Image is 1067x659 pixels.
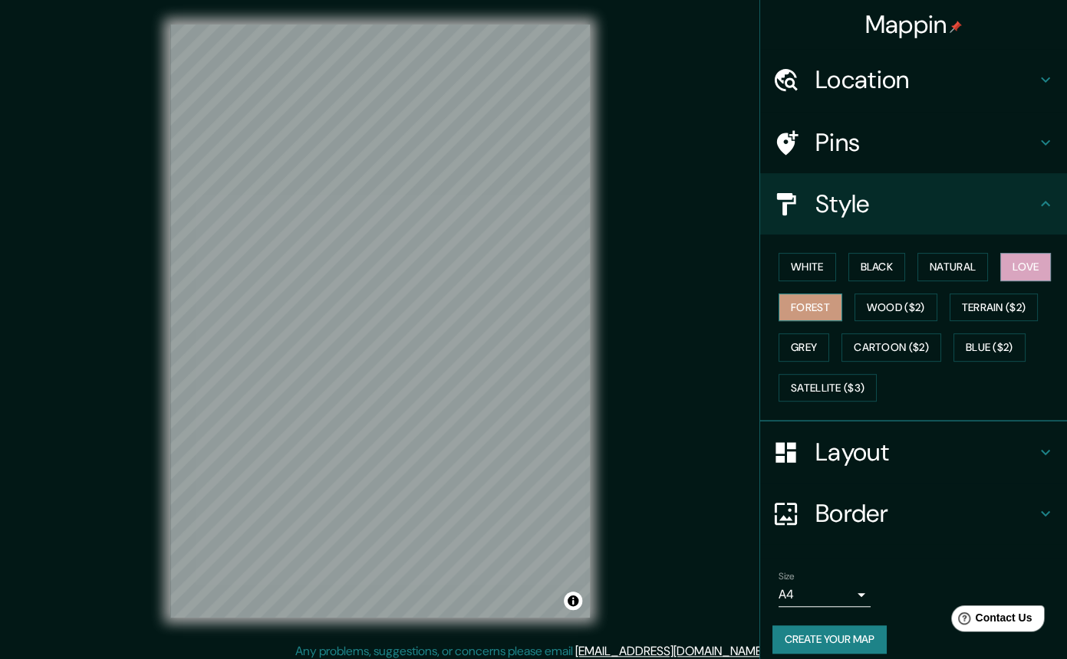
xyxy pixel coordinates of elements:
img: pin-icon.png [950,21,962,33]
button: Terrain ($2) [950,293,1039,322]
iframe: Help widget launcher [930,599,1050,642]
button: Love [1000,253,1051,281]
h4: Layout [815,437,1036,467]
h4: Location [815,64,1036,95]
div: Location [760,49,1067,110]
div: Style [760,173,1067,234]
div: Border [760,483,1067,544]
button: Grey [779,333,829,362]
button: Black [848,253,906,281]
label: Size [779,569,795,582]
h4: Style [815,189,1036,219]
h4: Mappin [865,9,963,40]
button: Natural [917,253,988,281]
button: White [779,253,836,281]
button: Forest [779,293,842,322]
div: Layout [760,421,1067,483]
a: [EMAIL_ADDRESS][DOMAIN_NAME] [575,643,765,659]
button: Satellite ($3) [779,374,877,402]
canvas: Map [170,25,590,618]
button: Toggle attribution [564,592,582,610]
div: Pins [760,112,1067,173]
div: A4 [779,582,871,607]
h4: Pins [815,127,1036,158]
button: Create your map [772,625,887,654]
button: Cartoon ($2) [841,333,941,362]
button: Wood ($2) [855,293,937,322]
h4: Border [815,498,1036,529]
button: Blue ($2) [953,333,1026,362]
